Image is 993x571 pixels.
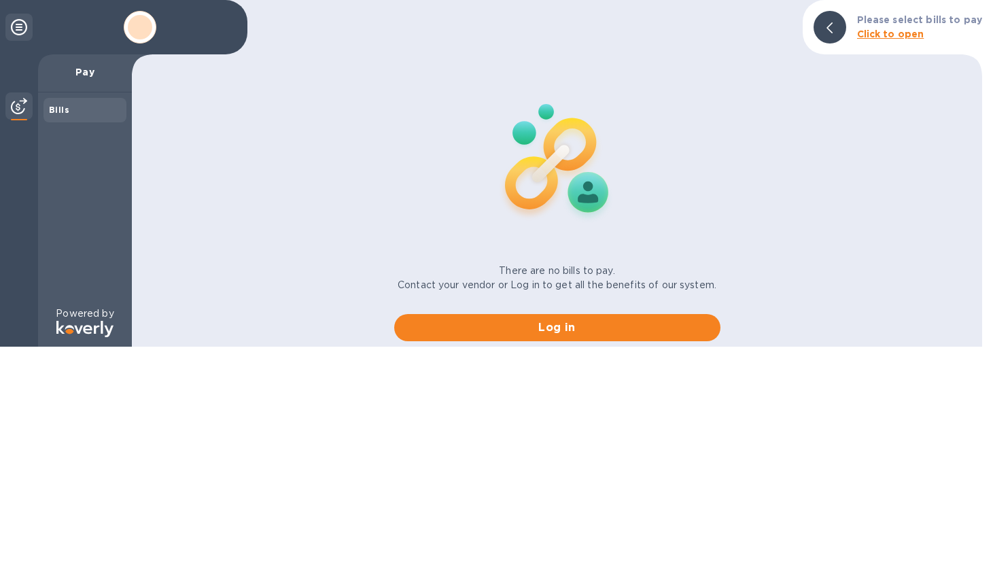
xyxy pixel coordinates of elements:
b: Click to open [857,29,924,39]
p: Pay [49,65,121,79]
b: Bills [49,105,69,115]
b: Please select bills to pay [857,14,982,25]
span: Log in [405,319,710,336]
p: Powered by [56,307,114,321]
img: Logo [56,321,114,337]
button: Log in [394,314,720,341]
p: There are no bills to pay. Contact your vendor or Log in to get all the benefits of our system. [398,264,716,292]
